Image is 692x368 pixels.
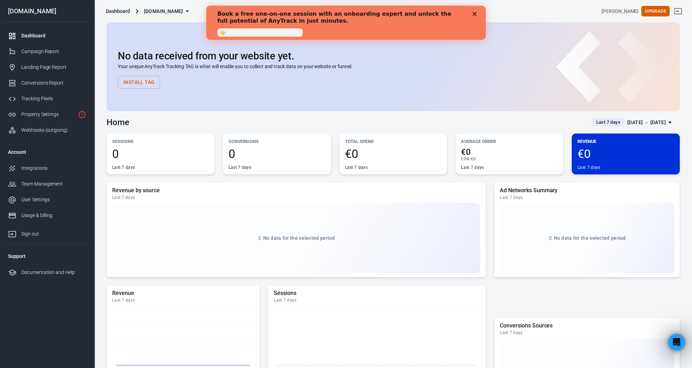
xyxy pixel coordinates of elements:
[118,50,669,62] h2: No data received from your website yet.
[112,138,209,145] p: Sessions
[21,212,86,219] div: Usage & billing
[345,138,442,145] p: Total Spend
[112,290,254,297] h5: Revenue
[601,8,639,15] div: Account id: yzmGGMyF
[345,148,442,160] span: €0
[2,248,92,265] li: Support
[263,235,335,241] span: No data for the selected period
[641,6,670,17] button: Upgrade
[112,165,135,170] div: Last 7 days
[2,176,92,192] a: Team Management
[323,5,463,17] button: Find anything...⌘ + K
[229,165,251,170] div: Last 7 days
[2,122,92,138] a: Webhooks (outgoing)
[461,148,558,156] span: €0
[21,48,86,55] div: Campaign Report
[21,165,86,172] div: Integrations
[2,192,92,208] a: User Settings
[554,235,626,241] span: No data for the selected period
[471,157,476,161] span: €0
[229,138,325,145] p: Conversions
[577,148,674,160] span: €0
[577,165,600,170] div: Last 7 days
[2,75,92,91] a: Conversions Report
[461,138,558,145] p: Average Order
[21,196,86,203] div: User Settings
[2,223,92,242] a: Sign out
[274,297,480,303] div: Last 7 days
[274,290,480,297] h5: Sessions
[627,118,666,127] div: [DATE] － [DATE]
[266,6,273,10] div: Close
[112,195,480,200] div: Last 7 days
[668,334,685,351] iframe: Intercom live chat
[21,95,86,102] div: Tracking Pixels
[21,79,86,87] div: Conversions Report
[107,117,129,127] h3: Home
[2,208,92,223] a: Usage & billing
[141,5,192,18] button: [DOMAIN_NAME]
[2,28,92,44] a: Dashboard
[593,119,623,126] span: Last 7 days
[112,187,480,194] h5: Revenue by source
[21,32,86,39] div: Dashboard
[500,330,674,335] div: Last 7 days
[500,195,674,200] div: Last 7 days
[21,269,86,276] div: Documentation and Help
[2,44,92,59] a: Campaign Report
[586,117,680,128] button: Last 7 days[DATE] － [DATE]
[345,165,368,170] div: Last 7 days
[2,91,92,107] a: Tracking Pixels
[144,7,183,16] span: muchoamor.it
[461,157,470,161] span: CPA :
[78,110,86,119] svg: Property is not installed yet
[2,107,92,122] a: Property Settings
[21,111,75,118] div: Property Settings
[670,3,686,20] a: Sign out
[2,144,92,160] li: Account
[112,148,209,160] span: 0
[2,59,92,75] a: Landing Page Report
[2,160,92,176] a: Integrations
[206,6,486,40] iframe: Intercom live chat banner
[229,148,325,160] span: 0
[21,64,86,71] div: Landing Page Report
[21,127,86,134] div: Webhooks (outgoing)
[21,180,86,188] div: Team Management
[2,8,92,14] div: [DOMAIN_NAME]
[21,230,86,238] div: Sign out
[500,187,674,194] h5: Ad Networks Summary
[577,138,674,145] p: Revenue
[112,297,254,303] div: Last 7 days
[118,63,669,70] p: Your unique AnyTrack Tracking TAG is what will enable you to collect and track data on your websi...
[106,8,130,15] div: Dashboard
[118,76,160,89] button: Install Tag
[500,322,674,329] h5: Conversions Sources
[461,165,484,170] div: Last 7 days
